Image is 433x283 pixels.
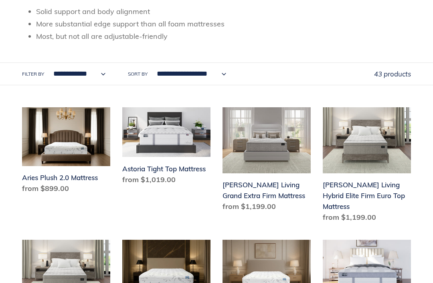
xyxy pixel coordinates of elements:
[36,18,411,29] li: More substantial edge support than all foam mattresses
[223,107,311,215] a: Scott Living Grand Extra Firm Mattress
[22,70,44,78] label: Filter by
[374,70,411,78] span: 43 products
[22,107,110,197] a: Aries Plush 2.0 Mattress
[36,31,411,42] li: Most, but not all are adjustable-friendly
[128,70,148,78] label: Sort by
[36,6,411,17] li: Solid support and body alignment
[122,107,210,188] a: Astoria Tight Top Mattress
[323,107,411,226] a: Scott Living Hybrid Elite Firm Euro Top Mattress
